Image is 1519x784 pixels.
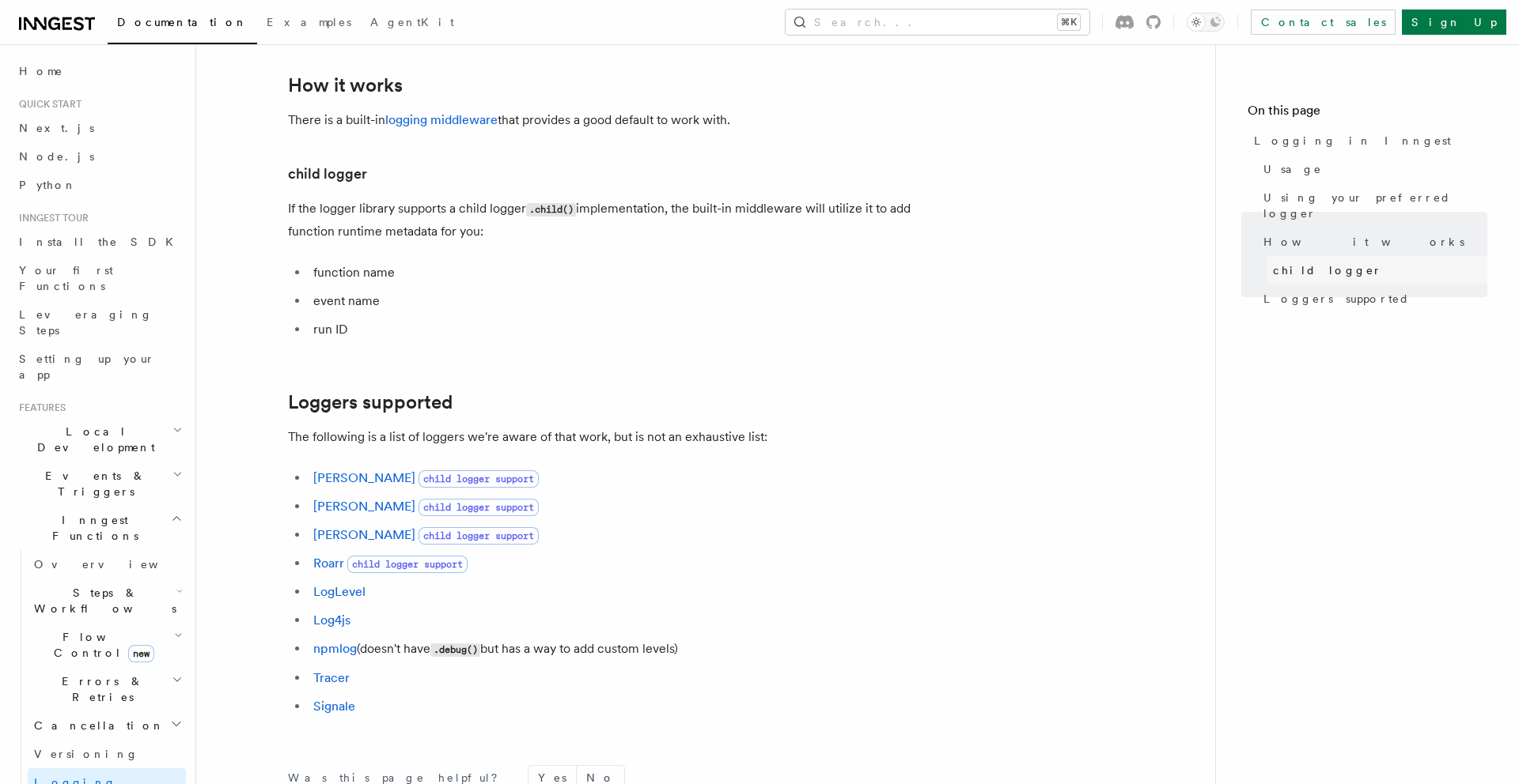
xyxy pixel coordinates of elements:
[19,308,153,337] span: Leveraging Steps
[128,645,154,662] span: new
[108,5,257,44] a: Documentation
[19,63,63,79] span: Home
[430,643,480,657] code: .debug()
[1254,133,1451,149] span: Logging in Inngest
[13,300,186,345] a: Leveraging Steps
[1273,262,1382,278] span: child logger
[13,417,186,462] button: Local Development
[370,16,454,28] span: AgentKit
[19,264,113,292] span: Your first Functions
[313,584,366,599] a: LogLevel
[1263,161,1322,177] span: Usage
[19,352,155,381] span: Setting up your app
[19,150,94,163] span: Node.js
[13,256,186,300] a: Your first Functions
[1058,14,1080,30] kbd: ⌘K
[13,57,186,85] a: Home
[19,179,77,191] span: Python
[419,499,539,516] span: child logger support
[288,426,921,448] p: The following is a list of loggers we're aware of that work, but is not an exhaustive list:
[1187,13,1225,32] button: Toggle dark mode
[28,718,165,733] span: Cancellation
[288,198,921,243] p: If the logger library supports a child logger implementation, the built-in middleware will utiliz...
[1257,285,1487,313] a: Loggers supported
[13,468,172,499] span: Events & Triggers
[313,612,350,628] a: Log4js
[313,556,344,571] a: Roarr
[313,470,415,485] a: [PERSON_NAME]
[288,109,921,131] p: There is a built-in that provides a good default to work with.
[28,579,186,623] button: Steps & Workflows
[28,711,186,740] button: Cancellation
[13,512,171,544] span: Inngest Functions
[313,641,357,656] a: npmlog
[1248,126,1487,155] a: Logging in Inngest
[13,401,66,414] span: Features
[309,318,921,341] li: run ID
[13,212,89,224] span: Inngest tour
[385,112,498,127] a: logging middleware
[28,623,186,667] button: Flow Controlnew
[13,171,186,199] a: Python
[1263,291,1410,307] span: Loggers supported
[361,5,464,43] a: AgentKit
[313,699,355,714] a: Signale
[347,556,468,573] span: child logger support
[13,462,186,506] button: Events & Triggers
[13,98,81,111] span: Quick start
[28,667,186,711] button: Errors & Retries
[28,740,186,768] a: Versioning
[786,9,1089,35] button: Search...⌘K
[313,527,415,542] a: [PERSON_NAME]
[1263,190,1487,221] span: Using your preferred logger
[19,122,94,134] span: Next.js
[309,290,921,312] li: event name
[13,114,186,142] a: Next.js
[257,5,361,43] a: Examples
[419,527,539,545] span: child logger support
[1263,234,1464,250] span: How it works
[1248,101,1487,126] h4: On this page
[1402,9,1506,35] a: Sign Up
[1257,183,1487,228] a: Using your preferred logger
[13,345,186,389] a: Setting up your app
[288,74,403,96] a: How it works
[526,203,576,217] code: .child()
[28,585,176,616] span: Steps & Workflows
[19,236,183,248] span: Install the SDK
[288,163,367,185] a: child logger
[28,550,186,579] a: Overview
[1251,9,1396,35] a: Contact sales
[28,673,172,705] span: Errors & Retries
[13,506,186,550] button: Inngest Functions
[1257,155,1487,183] a: Usage
[313,499,415,514] a: [PERSON_NAME]
[313,670,350,685] a: Tracer
[419,470,539,488] span: child logger support
[288,391,453,413] a: Loggers supported
[13,424,172,455] span: Local Development
[267,16,351,28] span: Examples
[13,228,186,256] a: Install the SDK
[309,638,921,661] li: (doesn't have but has a way to add custom levels)
[1257,228,1487,256] a: How it works
[1267,256,1487,285] a: child logger
[34,558,197,571] span: Overview
[34,748,138,760] span: Versioning
[309,262,921,284] li: function name
[117,16,248,28] span: Documentation
[13,142,186,171] a: Node.js
[28,629,174,661] span: Flow Control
